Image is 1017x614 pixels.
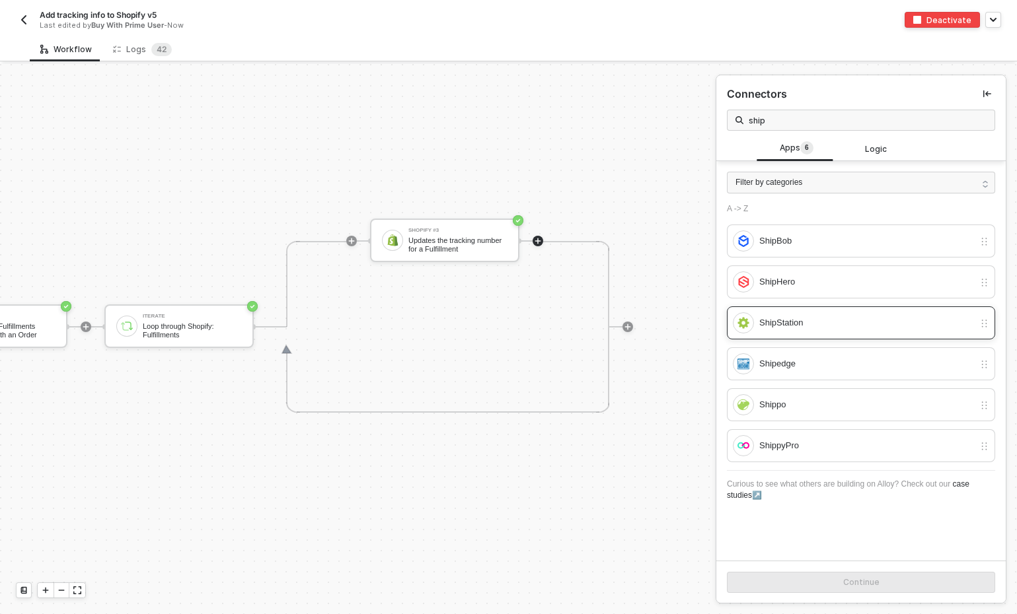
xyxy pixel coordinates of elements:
[759,357,974,371] div: Shipedge
[800,141,813,154] sup: 6
[513,215,523,226] span: icon-success-page
[40,20,478,30] div: Last edited by - Now
[408,228,508,233] div: Shopify #3
[905,12,980,28] button: deactivateDeactivate
[727,572,995,593] button: Continue
[40,9,157,20] span: Add tracking info to Shopify v5
[979,318,989,329] img: drag
[735,176,802,189] span: Filter by categories
[348,237,356,245] span: icon-play
[143,314,242,319] div: Iterate
[387,234,398,246] img: icon
[61,301,71,312] span: icon-success-page
[727,470,995,509] div: Curious to see what others are building on Alloy? Check out our
[737,276,749,288] img: integration-icon
[979,441,989,452] img: drag
[247,301,258,312] span: icon-success-page
[19,15,29,25] img: back
[727,479,969,500] a: case studies↗
[162,44,167,54] span: 2
[737,399,749,411] img: integration-icon
[865,143,887,155] span: Logic
[979,236,989,247] img: drag
[40,44,92,55] div: Workflow
[151,43,172,56] sup: 42
[73,586,81,594] span: icon-expand
[759,438,974,453] div: ShippyPro
[91,20,164,30] span: Buy With Prime User
[121,320,133,332] img: icon
[735,116,743,124] img: search
[759,316,974,330] div: ShipStation
[727,204,995,214] div: A -> Z
[737,235,749,247] img: integration-icon
[983,90,991,98] span: icon-collapse-left
[913,16,921,24] img: deactivate
[42,586,50,594] span: icon-play
[749,113,987,127] input: Search all blocks
[82,323,90,331] span: icon-play
[737,440,749,452] img: integration-icon
[780,141,813,156] span: Apps
[534,237,542,245] span: icon-play
[143,322,242,339] div: Loop through Shopify: Fulfillments
[408,236,508,253] div: Updates the tracking number for a Fulfillment
[805,143,809,153] span: 6
[759,234,974,248] div: ShipBob
[979,359,989,370] img: drag
[157,44,162,54] span: 4
[759,275,974,289] div: ShipHero
[737,358,749,370] img: integration-icon
[759,397,974,412] div: Shippo
[113,43,172,56] div: Logs
[57,586,65,594] span: icon-minus
[926,15,971,26] div: Deactivate
[624,323,632,331] span: icon-play
[979,400,989,411] img: drag
[979,277,989,288] img: drag
[727,87,787,101] div: Connectors
[737,317,749,329] img: integration-icon
[16,12,32,28] button: back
